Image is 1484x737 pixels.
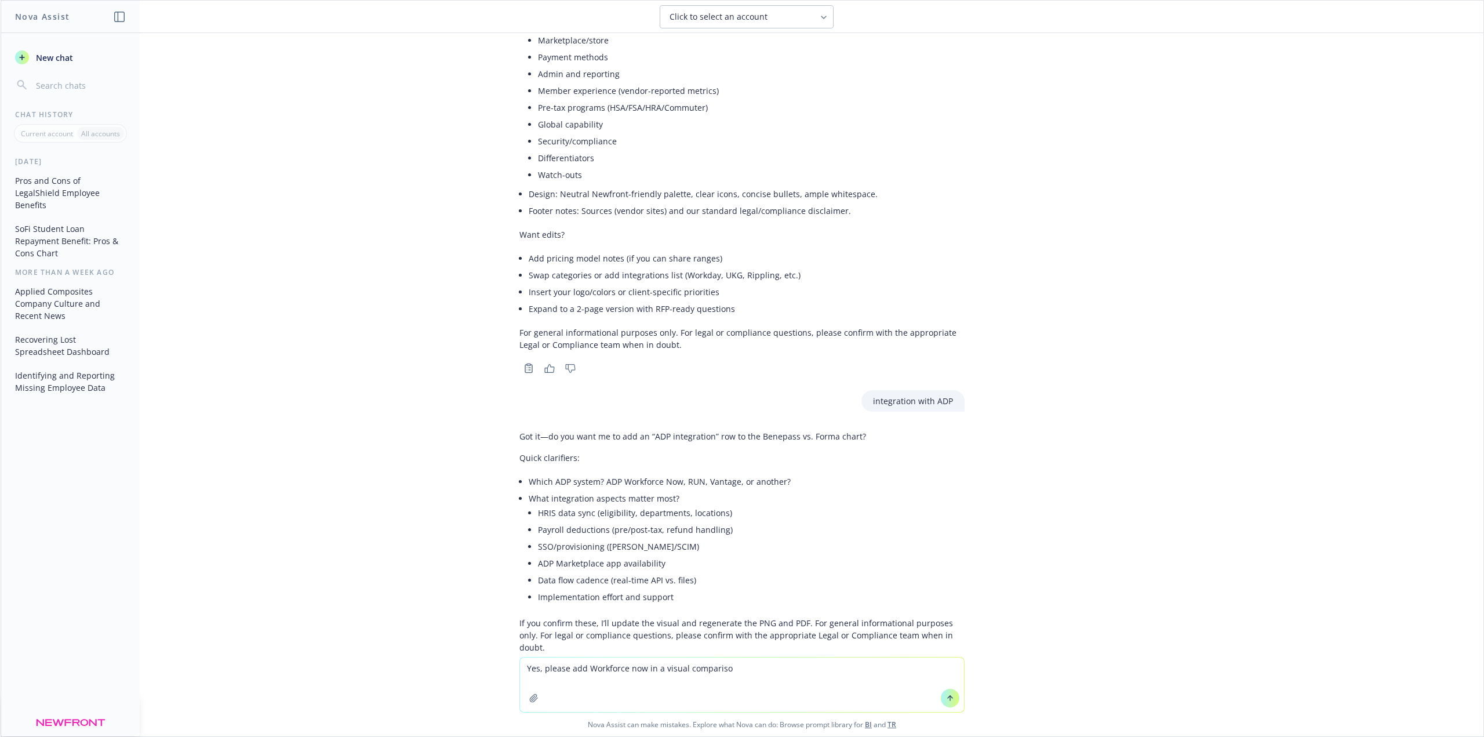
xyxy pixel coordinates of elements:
div: Chat History [1,110,140,119]
button: SoFi Student Loan Repayment Benefit: Pros & Cons Chart [10,219,130,263]
li: Differentiators [538,150,965,166]
li: What integration aspects matter most? [529,490,965,608]
a: TR [888,720,896,729]
li: SSO/provisioning ([PERSON_NAME]/SCIM) [538,538,965,555]
button: Recovering Lost Spreadsheet Dashboard [10,330,130,361]
button: New chat [10,47,130,68]
p: All accounts [81,129,120,139]
li: Which ADP system? ADP Workforce Now, RUN, Vantage, or another? [529,473,965,490]
li: Payroll deductions (pre/post‑tax, refund handling) [538,521,965,538]
svg: Copy to clipboard [523,363,534,373]
li: Member experience (vendor-reported metrics) [538,82,965,99]
h1: Nova Assist [15,10,70,23]
span: Click to select an account [670,11,768,23]
li: Swap categories or add integrations list (Workday, UKG, Rippling, etc.) [529,267,965,284]
span: New chat [34,52,73,64]
p: If you confirm these, I’ll update the visual and regenerate the PNG and PDF. For general informat... [519,617,965,654]
p: integration with ADP [873,395,953,407]
li: Payment methods [538,49,965,66]
input: Search chats [34,77,126,93]
li: Add pricing model notes (if you can share ranges) [529,250,965,267]
a: BI [865,720,872,729]
li: Security/compliance [538,133,965,150]
li: Marketplace/store [538,32,965,49]
p: Quick clarifiers: [519,452,965,464]
li: Design: Neutral Newfront-friendly palette, clear icons, concise bullets, ample whitespace. [529,186,965,202]
li: Watch-outs [538,166,965,183]
span: Nova Assist can make mistakes. Explore what Nova can do: Browse prompt library for and [5,713,1479,736]
button: Click to select an account [660,5,834,28]
button: Pros and Cons of LegalShield Employee Benefits [10,171,130,215]
div: [DATE] [1,157,140,166]
p: For general informational purposes only. For legal or compliance questions, please confirm with t... [519,326,965,351]
li: Implementation effort and support [538,589,965,605]
li: HRIS data sync (eligibility, departments, locations) [538,504,965,521]
p: Got it—do you want me to add an “ADP integration” row to the Benepass vs. Forma chart? [519,430,965,442]
button: Applied Composites Company Culture and Recent News [10,282,130,325]
li: Categories compared: [529,1,965,186]
li: Admin and reporting [538,66,965,82]
li: Pre-tax programs (HSA/FSA/HRA/Commuter) [538,99,965,116]
textarea: Yes, please add Workforce now in a visual comparis [520,658,964,712]
button: Thumbs down [561,360,580,376]
p: Want edits? [519,228,965,241]
li: Data flow cadence (real‑time API vs. files) [538,572,965,589]
li: ADP Marketplace app availability [538,555,965,572]
p: Current account [21,129,73,139]
div: More than a week ago [1,267,140,277]
li: Insert your logo/colors or client-specific priorities [529,284,965,300]
li: Expand to a 2-page version with RFP-ready questions [529,300,965,317]
li: Global capability [538,116,965,133]
li: Footer notes: Sources (vendor sites) and our standard legal/compliance disclaimer. [529,202,965,219]
button: Identifying and Reporting Missing Employee Data [10,366,130,397]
